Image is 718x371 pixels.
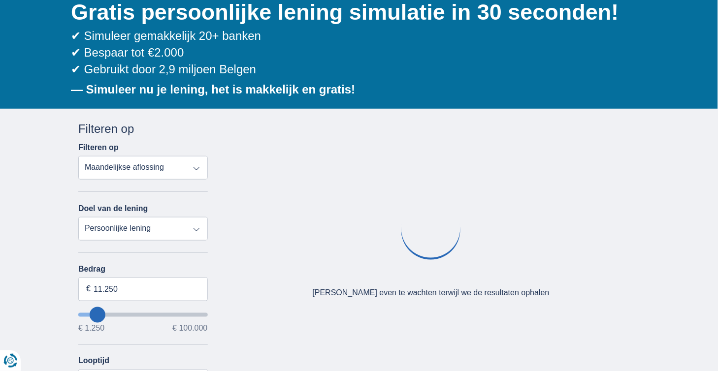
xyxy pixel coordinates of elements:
[78,313,208,317] input: wantToBorrow
[86,283,91,295] span: €
[172,325,207,333] span: € 100.000
[313,287,550,299] div: [PERSON_NAME] even te wachten terwijl we de resultaten ophalen
[78,143,119,152] label: Filteren op
[71,28,640,78] div: ✔ Simuleer gemakkelijk 20+ banken ✔ Bespaar tot €2.000 ✔ Gebruikt door 2,9 miljoen Belgen
[78,121,208,137] div: Filteren op
[78,265,208,274] label: Bedrag
[78,204,148,213] label: Doel van de lening
[78,325,104,333] span: € 1.250
[78,357,109,366] label: Looptijd
[71,83,356,96] b: — Simuleer nu je lening, het is makkelijk en gratis!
